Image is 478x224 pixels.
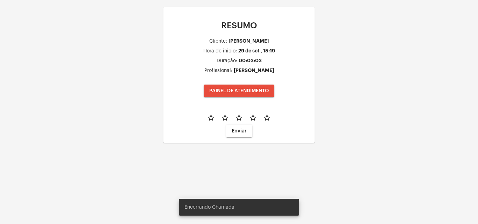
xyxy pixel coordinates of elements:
[226,125,252,137] button: Enviar
[184,204,234,211] span: Encerrando Chamada
[203,49,237,54] div: Hora de inicio:
[239,58,262,63] div: 00:03:03
[232,129,247,133] span: Enviar
[263,114,271,122] mat-icon: star_border
[238,48,275,53] div: 29 de set., 15:19
[249,114,257,122] mat-icon: star_border
[221,114,229,122] mat-icon: star_border
[209,39,227,44] div: Cliente:
[169,21,309,30] p: RESUMO
[229,38,269,44] div: [PERSON_NAME]
[207,114,215,122] mat-icon: star_border
[204,68,232,73] div: Profissional:
[235,114,243,122] mat-icon: star_border
[204,85,274,97] button: PAINEL DE ATENDIMENTO
[234,68,274,73] div: [PERSON_NAME]
[209,88,269,93] span: PAINEL DE ATENDIMENTO
[217,58,237,64] div: Duração:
